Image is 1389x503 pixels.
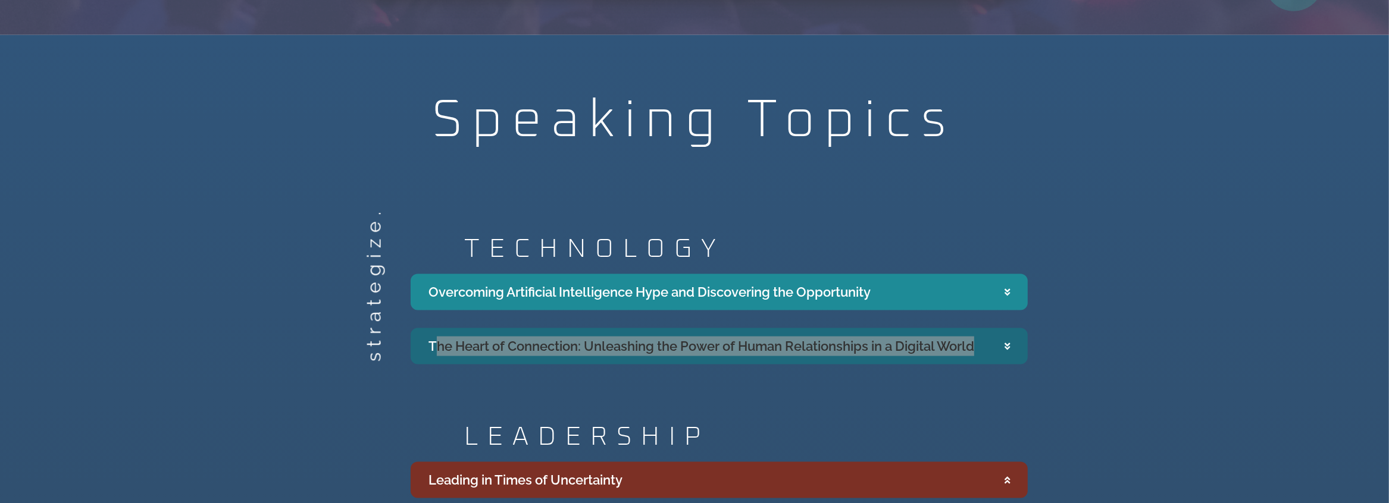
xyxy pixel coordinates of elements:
[464,236,1028,262] h2: TECHNOLOGY
[411,328,1028,364] summary: The Heart of Connection: Unleashing the Power of Human Relationships in a Digital World
[428,337,974,356] div: The Heart of Connection: Unleashing the Power of Human Relationships in a Digital World
[411,274,1028,364] div: Accordion. Open links with Enter or Space, close with Escape, and navigate with Arrow Keys
[365,342,384,361] h2: strategize.
[428,470,622,490] div: Leading in Times of Uncertainty
[428,282,871,302] div: Overcoming Artificial Intelligence Hype and Discovering the Opportunity
[464,424,1028,450] h2: LEADERSHIP
[411,462,1028,498] summary: Leading in Times of Uncertainty
[411,274,1028,310] summary: Overcoming Artificial Intelligence Hype and Discovering the Opportunity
